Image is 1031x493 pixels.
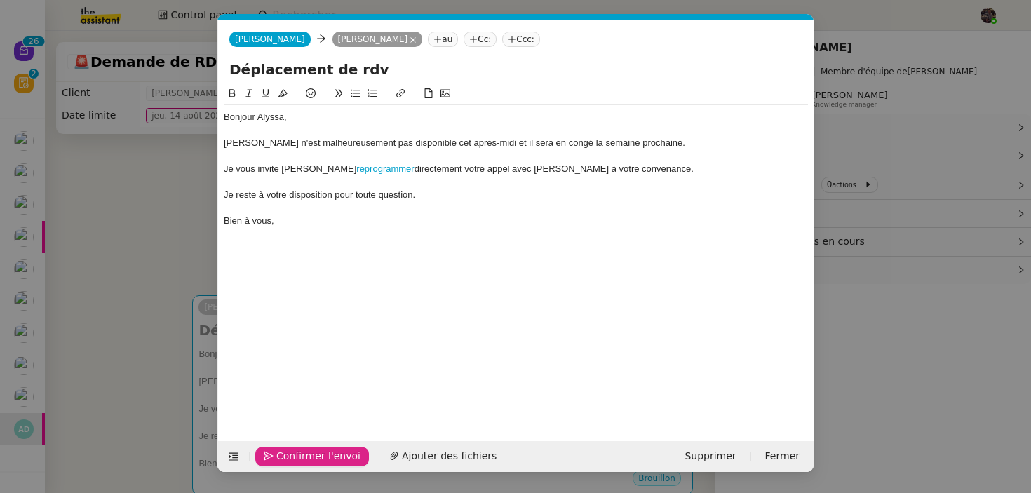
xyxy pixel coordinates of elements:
span: Ajouter des fichiers [402,448,497,464]
div: Je reste à votre disposition pour toute question. [224,189,808,201]
nz-tag: au [428,32,458,47]
button: Supprimer [676,447,744,466]
button: Confirmer l'envoi [255,447,369,466]
div: Bien à vous, [224,215,808,227]
div: [PERSON_NAME] n'est malheureusement pas disponible cet après-midi et il sera en congé la semaine ... [224,137,808,149]
span: Fermer [765,448,800,464]
button: Ajouter des fichiers [381,447,505,466]
nz-tag: Ccc: [502,32,540,47]
span: Confirmer l'envoi [276,448,360,464]
span: [PERSON_NAME] [235,34,305,44]
div: Bonjour Alyssa, [224,111,808,123]
input: Subject [229,59,802,80]
nz-tag: [PERSON_NAME] [332,32,423,47]
button: Fermer [757,447,808,466]
span: Supprimer [685,448,736,464]
div: Je vous invite [PERSON_NAME] directement votre appel avec [PERSON_NAME] à votre convenance. [224,163,808,175]
a: reprogrammer [356,163,414,174]
nz-tag: Cc: [464,32,497,47]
